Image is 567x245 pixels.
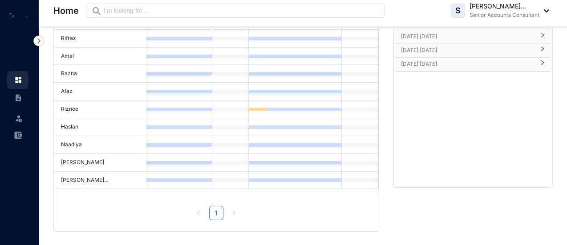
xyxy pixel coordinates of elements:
img: contract-unselected.99e2b2107c0a7dd48938.svg [14,94,22,102]
td: Naadiya [54,136,146,154]
p: [DATE] [DATE] [401,60,535,68]
p: [PERSON_NAME]... [470,2,539,11]
a: 1 [210,206,223,220]
span: right [540,50,545,52]
li: 1 [209,206,223,220]
button: right [227,206,241,220]
td: Razna [54,65,146,83]
span: right [231,210,237,216]
li: Previous Page [191,206,206,220]
p: Senior Accounts Consultant [470,11,539,20]
td: [PERSON_NAME] [54,154,146,172]
img: expense-unselected.2edcf0507c847f3e9e96.svg [14,131,22,139]
li: Contracts [7,89,28,107]
li: Home [7,71,28,89]
img: nav-icon-right.af6afadce00d159da59955279c43614e.svg [33,36,44,46]
img: home.c6720e0a13eba0172344.svg [14,76,22,84]
button: left [191,206,206,220]
span: right [540,64,545,65]
span: S [455,7,461,15]
input: I’m looking for... [104,6,379,16]
span: right [540,36,545,38]
span: left [196,210,201,216]
td: Afaz [54,83,146,100]
div: [DATE] [DATE] [394,30,552,44]
p: [DATE] [DATE] [401,46,535,55]
p: Home [53,4,79,17]
div: [DATE] [DATE] [394,58,552,71]
li: Next Page [227,206,241,220]
li: Expenses [7,126,28,144]
td: Riznee [54,100,146,118]
td: Haslan [54,118,146,136]
div: [DATE] [DATE] [394,44,552,57]
td: [PERSON_NAME]... [54,172,146,189]
td: Rifraz [54,30,146,48]
img: dropdown-black.8e83cc76930a90b1a4fdb6d089b7bf3a.svg [539,9,549,12]
p: [DATE] [DATE] [401,32,535,41]
img: logo [9,12,29,17]
img: leave-unselected.2934df6273408c3f84d9.svg [14,114,23,123]
td: Amal [54,48,146,65]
